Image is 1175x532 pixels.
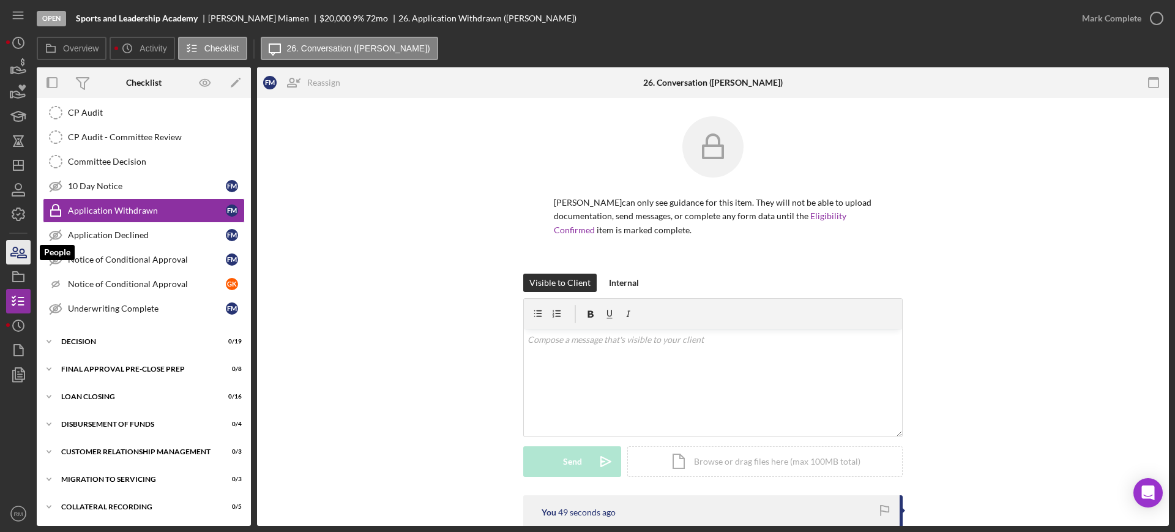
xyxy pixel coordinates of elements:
[226,229,238,241] div: F M
[110,37,174,60] button: Activity
[61,503,211,511] div: Collateral Recording
[220,503,242,511] div: 0 / 5
[204,43,239,53] label: Checklist
[287,43,430,53] label: 26. Conversation ([PERSON_NAME])
[14,511,23,517] text: RM
[257,70,352,95] button: FMReassign
[220,365,242,373] div: 0 / 8
[208,13,319,23] div: [PERSON_NAME] Miamen
[68,132,244,142] div: CP Audit - Committee Review
[226,204,238,217] div: F M
[61,476,211,483] div: Migration to Servicing
[220,476,242,483] div: 0 / 3
[558,508,616,517] time: 2025-09-30 14:34
[319,13,351,23] span: $20,000
[68,255,226,264] div: Notice of Conditional Approval
[43,272,245,296] a: Notice of Conditional ApprovalGK
[226,278,238,290] div: G K
[68,206,226,215] div: Application Withdrawn
[43,100,245,125] a: CP Audit
[68,108,244,118] div: CP Audit
[68,157,244,167] div: Committee Decision
[68,230,226,240] div: Application Declined
[523,274,597,292] button: Visible to Client
[643,78,783,88] div: 26. Conversation ([PERSON_NAME])
[542,508,556,517] div: You
[1082,6,1141,31] div: Mark Complete
[220,338,242,345] div: 0 / 19
[37,37,106,60] button: Overview
[43,174,245,198] a: 10 Day NoticeFM
[140,43,166,53] label: Activity
[603,274,645,292] button: Internal
[398,13,576,23] div: 26. Application Withdrawn ([PERSON_NAME])
[307,70,340,95] div: Reassign
[523,446,621,477] button: Send
[1133,478,1163,508] div: Open Intercom Messenger
[352,13,364,23] div: 9 %
[226,253,238,266] div: F M
[68,304,226,313] div: Underwriting Complete
[554,211,846,234] a: Eligibility Confirmed
[226,302,238,315] div: F M
[554,196,872,237] p: [PERSON_NAME] can only see guidance for this item. They will not be able to upload documentation,...
[178,37,247,60] button: Checklist
[76,13,198,23] b: Sports and Leadership Academy
[609,274,639,292] div: Internal
[1070,6,1169,31] button: Mark Complete
[43,149,245,174] a: Committee Decision
[563,446,582,477] div: Send
[126,78,162,88] div: Checklist
[220,393,242,400] div: 0 / 16
[43,247,245,272] a: Notice of Conditional ApprovalFM
[226,180,238,192] div: F M
[43,223,245,247] a: Application DeclinedFM
[529,274,591,292] div: Visible to Client
[63,43,99,53] label: Overview
[43,125,245,149] a: CP Audit - Committee Review
[220,421,242,428] div: 0 / 4
[61,365,211,373] div: Final Approval Pre-Close Prep
[37,11,66,26] div: Open
[68,181,226,191] div: 10 Day Notice
[43,296,245,321] a: Underwriting CompleteFM
[220,448,242,455] div: 0 / 3
[263,76,277,89] div: F M
[61,448,211,455] div: Customer Relationship Management
[366,13,388,23] div: 72 mo
[61,338,211,345] div: Decision
[6,501,31,526] button: RM
[61,393,211,400] div: Loan Closing
[61,421,211,428] div: Disbursement of Funds
[43,198,245,223] a: Application WithdrawnFM
[68,279,226,289] div: Notice of Conditional Approval
[261,37,438,60] button: 26. Conversation ([PERSON_NAME])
